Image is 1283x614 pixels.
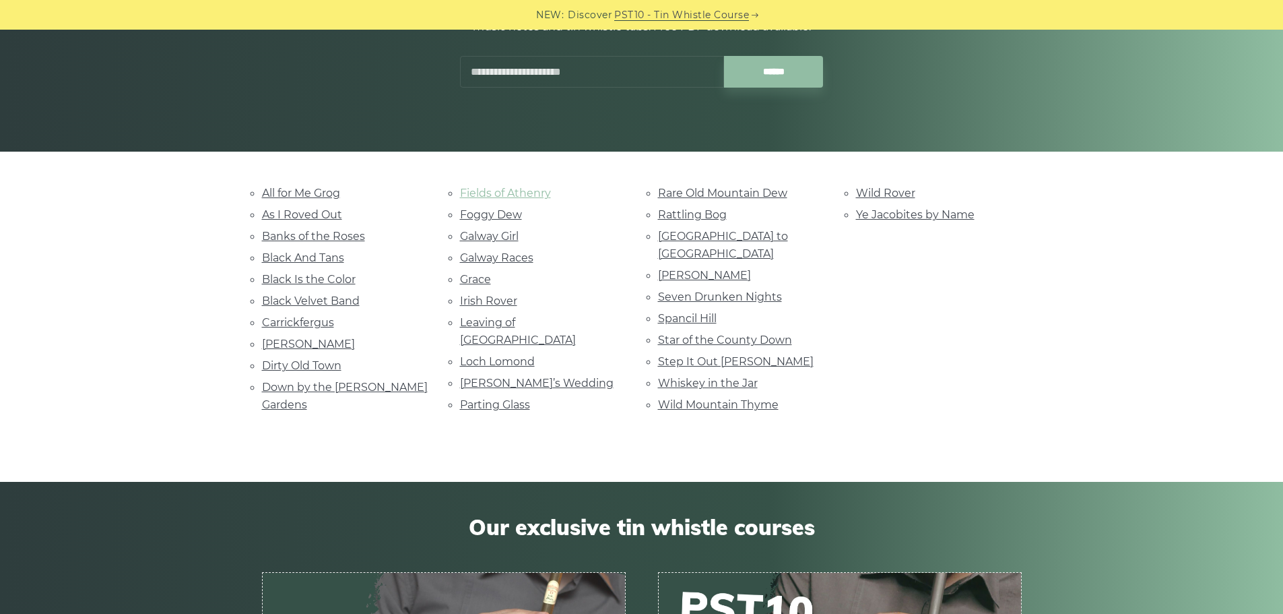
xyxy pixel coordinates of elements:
[658,208,727,221] a: Rattling Bog
[262,187,340,199] a: All for Me Grog
[460,377,614,390] a: [PERSON_NAME]’s Wedding
[262,251,344,264] a: Black And Tans
[262,208,342,221] a: As I Roved Out
[262,230,365,243] a: Banks of the Roses
[262,316,334,329] a: Carrickfergus
[460,208,522,221] a: Foggy Dew
[856,187,915,199] a: Wild Rover
[460,251,533,264] a: Galway Races
[262,338,355,350] a: [PERSON_NAME]
[568,7,612,23] span: Discover
[658,334,792,346] a: Star of the County Down
[658,398,779,411] a: Wild Mountain Thyme
[460,355,535,368] a: Loch Lomond
[658,377,758,390] a: Whiskey in the Jar
[536,7,564,23] span: NEW:
[460,273,491,286] a: Grace
[262,381,428,411] a: Down by the [PERSON_NAME] Gardens
[658,290,782,303] a: Seven Drunken Nights
[460,316,576,346] a: Leaving of [GEOGRAPHIC_DATA]
[614,7,749,23] a: PST10 - Tin Whistle Course
[856,208,975,221] a: Ye Jacobites by Name
[262,273,356,286] a: Black Is the Color
[658,312,717,325] a: Spancil Hill
[262,295,360,307] a: Black Velvet Band
[460,295,517,307] a: Irish Rover
[658,269,751,282] a: [PERSON_NAME]
[658,187,787,199] a: Rare Old Mountain Dew
[460,187,551,199] a: Fields of Athenry
[262,359,341,372] a: Dirty Old Town
[460,230,519,243] a: Galway Girl
[658,355,814,368] a: Step It Out [PERSON_NAME]
[460,398,530,411] a: Parting Glass
[658,230,788,260] a: [GEOGRAPHIC_DATA] to [GEOGRAPHIC_DATA]
[262,514,1022,540] span: Our exclusive tin whistle courses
